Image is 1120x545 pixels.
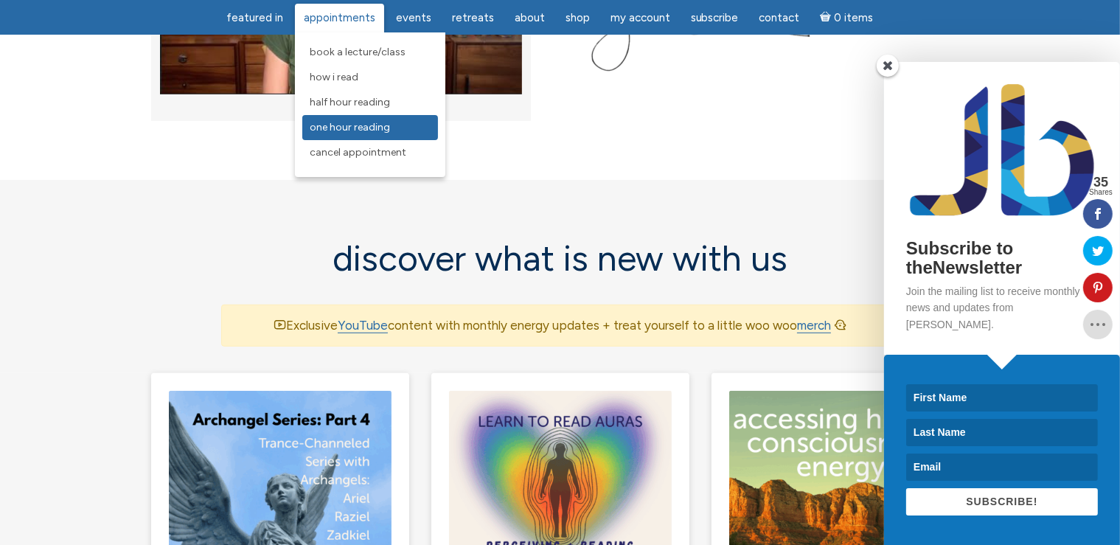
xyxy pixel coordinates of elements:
[602,4,679,32] a: My Account
[906,419,1098,446] input: Last Name
[759,11,800,24] span: Contact
[812,2,883,32] a: Cart0 items
[302,140,438,165] a: Cancel Appointment
[566,11,590,24] span: Shop
[1089,189,1113,196] span: Shares
[691,11,739,24] span: Subscribe
[302,40,438,65] a: Book a Lecture/Class
[443,4,503,32] a: Retreats
[387,4,440,32] a: Events
[906,454,1098,481] input: Email
[906,488,1098,516] button: SUBSCRIBE!
[310,71,358,83] span: How I Read
[821,11,835,24] i: Cart
[310,96,390,108] span: Half Hour Reading
[557,4,599,32] a: Shop
[906,384,1098,412] input: First Name
[302,115,438,140] a: One Hour Reading
[221,305,900,347] div: Exclusive content with monthly energy updates + treat yourself to a little woo woo
[834,13,873,24] span: 0 items
[506,4,554,32] a: About
[396,11,431,24] span: Events
[515,11,545,24] span: About
[966,496,1037,507] span: SUBSCRIBE!
[751,4,809,32] a: Contact
[1089,176,1113,189] span: 35
[221,239,900,278] h2: discover what is new with us
[310,146,406,159] span: Cancel Appointment
[310,46,406,58] span: Book a Lecture/Class
[226,11,283,24] span: featured in
[338,318,388,333] a: YouTube
[295,4,384,32] a: Appointments
[310,121,390,133] span: One Hour Reading
[611,11,670,24] span: My Account
[302,65,438,90] a: How I Read
[302,90,438,115] a: Half Hour Reading
[218,4,292,32] a: featured in
[304,11,375,24] span: Appointments
[682,4,748,32] a: Subscribe
[906,283,1098,333] p: Join the mailing list to receive monthly news and updates from [PERSON_NAME].
[452,11,494,24] span: Retreats
[906,239,1098,278] h2: Subscribe to theNewsletter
